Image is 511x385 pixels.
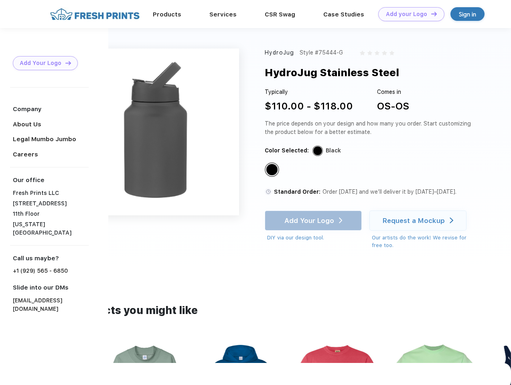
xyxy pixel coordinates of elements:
[13,283,89,292] div: Slide into our DMs
[383,217,445,225] div: Request a Mockup
[13,151,38,158] a: Careers
[377,88,409,96] div: Comes in
[266,164,278,175] div: Black
[326,146,341,155] div: Black
[360,51,365,55] img: gray_star.svg
[48,7,142,21] img: fo%20logo%202.webp
[389,51,394,55] img: gray_star.svg
[459,10,476,19] div: Sign in
[322,188,456,195] span: Order [DATE] and we’ll deliver it by [DATE]–[DATE].
[450,217,453,223] img: white arrow
[13,105,89,114] div: Company
[265,88,353,96] div: Typically
[13,136,76,143] a: Legal Mumbo Jumbo
[300,49,343,57] div: Style #75444-G
[265,188,272,195] img: standard order
[377,99,409,113] div: OS-OS
[382,51,387,55] img: gray_star.svg
[13,176,89,185] div: Our office
[13,296,89,313] a: [EMAIL_ADDRESS][DOMAIN_NAME]
[265,49,294,57] div: HydroJug
[386,11,427,18] div: Add your Logo
[13,199,89,208] div: [STREET_ADDRESS]
[13,267,68,275] a: +1 (929) 565 - 6850
[153,11,181,18] a: Products
[13,189,89,197] div: Fresh Prints LLC
[265,120,474,136] div: The price depends on your design and how many you order. Start customizing the product below for ...
[372,234,474,249] div: Our artists do the work! We revise for free too.
[39,303,472,318] div: Other products you might like
[13,121,41,128] a: About Us
[13,210,89,218] div: 11th Floor
[65,61,71,65] img: DT
[265,146,309,155] div: Color Selected:
[13,254,89,263] div: Call us maybe?
[267,234,362,242] div: DIY via our design tool.
[265,65,399,80] div: HydroJug Stainless Steel
[20,60,61,67] div: Add Your Logo
[265,99,353,113] div: $110.00 - $118.00
[450,7,485,21] a: Sign in
[13,220,89,237] div: [US_STATE][GEOGRAPHIC_DATA]
[367,51,372,55] img: gray_star.svg
[274,188,320,195] span: Standard Order:
[72,49,239,215] img: func=resize&h=640
[375,51,379,55] img: gray_star.svg
[431,12,437,16] img: DT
